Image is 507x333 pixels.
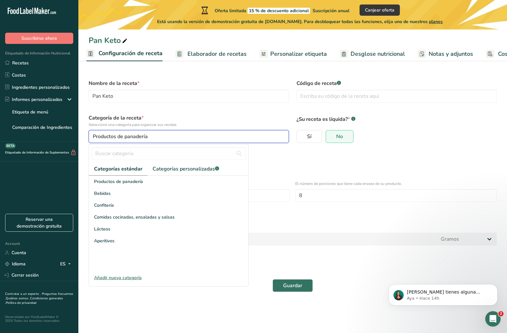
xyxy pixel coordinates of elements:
span: 15 % de descuento adicional [248,8,310,14]
p: Agregar tamaño de porción de la receta.. [89,224,497,230]
a: Notas y adjuntos [418,47,473,61]
label: Nombre de la receta [89,79,289,87]
p: Seleccione una categoría para organizar sus recetas [89,122,289,128]
iframe: Intercom notifications mensaje [379,271,507,316]
label: Código de receta [297,79,497,87]
span: Suscribirse ahora [21,35,57,42]
span: Lácteos [94,226,110,232]
span: Guardar [283,282,302,289]
a: Reservar una demostración gratuita [5,214,73,232]
input: Escriba el nombre de su receta aquí [89,90,289,103]
a: Desglose nutricional [340,47,405,61]
span: planes [429,19,443,25]
div: Oferta limitada [200,6,349,14]
span: Configuración de receta [99,49,162,58]
input: Escriba eu código de la receta aquí [297,90,497,103]
span: Suscripción anual [313,8,349,14]
button: Canjear oferta [360,4,400,16]
span: Comidas cocinadas, ensaladas y salsas [94,214,175,221]
span: Confitería [94,202,114,209]
span: Personalizar etiqueta [270,50,327,58]
span: 2 [498,311,503,316]
div: Añadir nueva categoría [89,274,248,281]
div: Definir detalles del tamaño de la porción [89,154,497,162]
span: No [336,133,343,140]
span: Productos de panadería [94,178,143,185]
a: Política de privacidad [6,301,36,305]
span: Está usando la versión de demostración gratuita de [DOMAIN_NAME]. Para desbloquear todas las func... [157,18,443,25]
span: Bebidas [94,190,111,197]
a: Elaborador de recetas [175,47,247,61]
span: Canjear oferta [365,7,394,13]
a: Preguntas frecuentes . [5,292,73,301]
div: Informes personalizados [5,96,62,103]
iframe: Intercom live chat [485,311,501,327]
button: Suscribirse ahora [5,33,73,44]
span: Productos de panadería [93,133,148,140]
div: Especificar el número de porciones que la receta hace O fijar un tamaño de porción específico [89,162,497,168]
a: Personalizar etiqueta [259,47,327,61]
button: Productos de panadería [89,130,289,143]
div: Pan Keto [89,35,129,46]
span: Categorías personalizadas [153,165,219,173]
input: Buscar categoría [91,147,246,160]
a: Condiciones generales . [5,296,63,305]
input: Escribe aquí el tamaño de la porción [89,233,437,246]
span: Elaborador de recetas [187,50,247,58]
div: ES [60,260,73,268]
span: Sí [307,133,312,140]
span: Notas y adjuntos [429,50,473,58]
label: Categoría de la receta [89,114,289,128]
button: Guardar [273,279,313,292]
a: Quiénes somos . [6,296,30,301]
span: Categorías estándar [94,165,142,173]
div: Desarrollado por FoodLabelMaker © 2025 Todos los derechos reservados [5,315,73,323]
a: Idioma [5,258,26,270]
div: BETA [5,143,16,148]
p: El número de porciones que tiene cada envase de su producto. [295,181,497,187]
a: Configuración de receta [86,46,162,62]
span: Aperitivos [94,237,115,244]
div: O [85,206,95,212]
span: Desglose nutricional [351,50,405,58]
a: Contratar a un experto . [5,292,41,296]
p: ¿Su receta es líquida? [297,114,497,123]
